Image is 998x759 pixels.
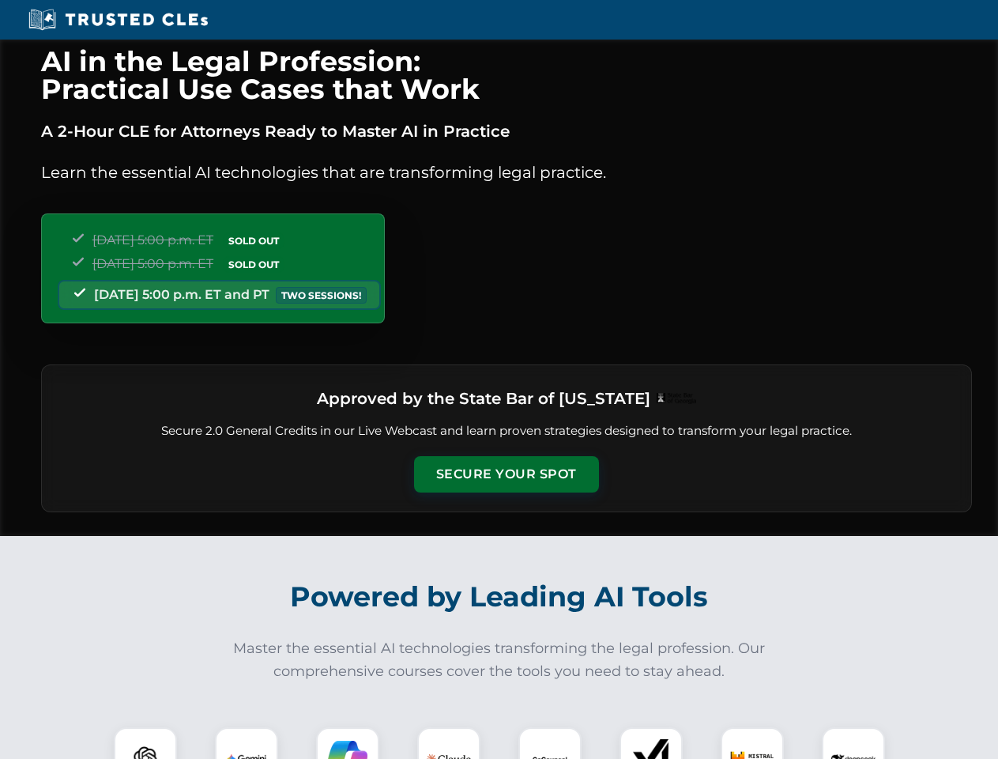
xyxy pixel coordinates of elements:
[657,393,696,404] img: Logo
[41,160,972,185] p: Learn the essential AI technologies that are transforming legal practice.
[223,232,284,249] span: SOLD OUT
[92,256,213,271] span: [DATE] 5:00 p.m. ET
[61,422,952,440] p: Secure 2.0 General Credits in our Live Webcast and learn proven strategies designed to transform ...
[414,456,599,493] button: Secure Your Spot
[92,232,213,247] span: [DATE] 5:00 p.m. ET
[62,569,937,625] h2: Powered by Leading AI Tools
[41,119,972,144] p: A 2-Hour CLE for Attorneys Ready to Master AI in Practice
[317,384,650,413] h3: Approved by the State Bar of [US_STATE]
[223,256,284,273] span: SOLD OUT
[41,47,972,103] h1: AI in the Legal Profession: Practical Use Cases that Work
[24,8,213,32] img: Trusted CLEs
[223,637,776,683] p: Master the essential AI technologies transforming the legal profession. Our comprehensive courses...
